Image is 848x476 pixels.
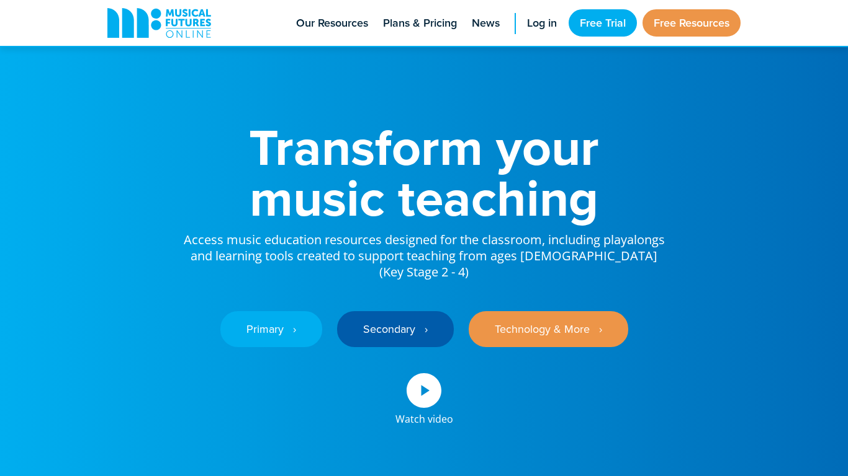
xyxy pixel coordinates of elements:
[643,9,741,37] a: Free Resources
[296,15,368,32] span: Our Resources
[395,408,453,424] div: Watch video
[182,121,666,223] h1: Transform your music teaching
[337,311,454,347] a: Secondary ‎‏‏‎ ‎ ›
[182,223,666,280] p: Access music education resources designed for the classroom, including playalongs and learning to...
[569,9,637,37] a: Free Trial
[383,15,457,32] span: Plans & Pricing
[469,311,628,347] a: Technology & More ‎‏‏‎ ‎ ›
[472,15,500,32] span: News
[527,15,557,32] span: Log in
[220,311,322,347] a: Primary ‎‏‏‎ ‎ ›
